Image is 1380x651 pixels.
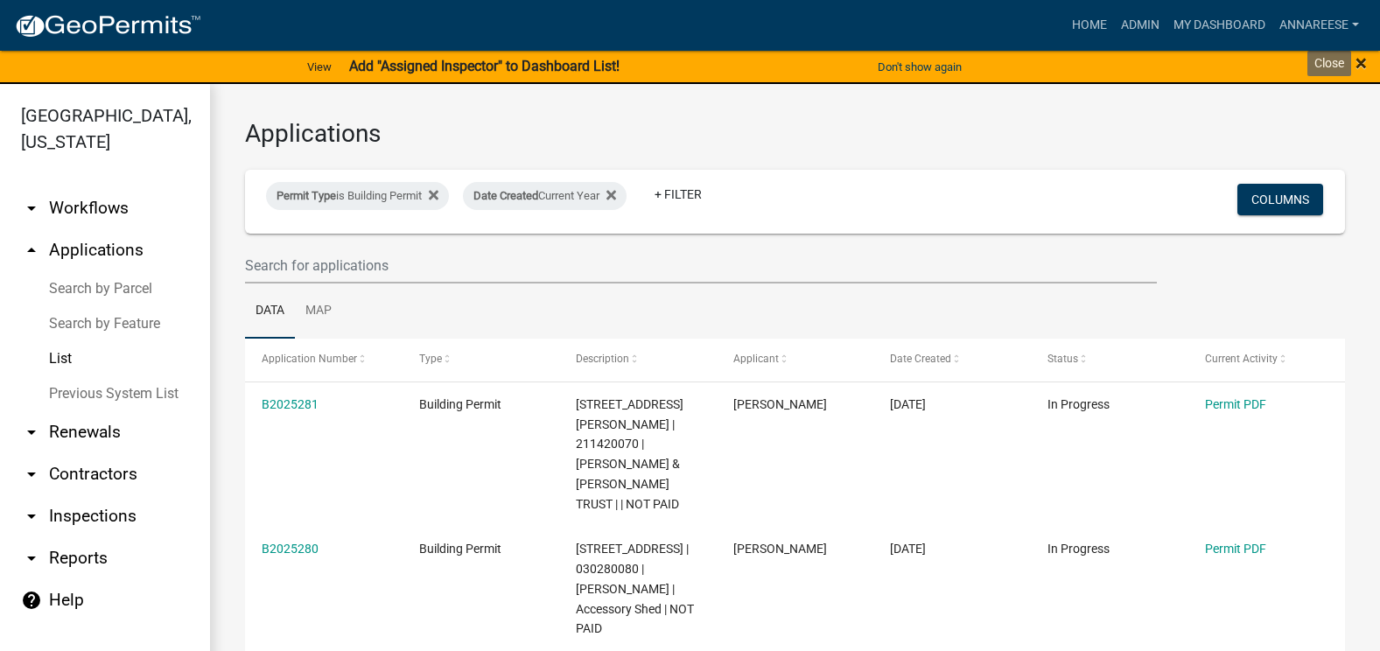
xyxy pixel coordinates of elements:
[277,189,336,202] span: Permit Type
[576,353,629,365] span: Description
[419,397,501,411] span: Building Permit
[1237,184,1323,215] button: Columns
[1047,542,1110,556] span: In Progress
[733,397,827,411] span: Jeff Larson
[576,542,694,635] span: 11353 755TH AVE | 030280080 | BAKKEN,DANNY W | Accessory Shed | NOT PAID
[1031,339,1188,381] datatable-header-cell: Status
[1047,353,1078,365] span: Status
[871,52,969,81] button: Don't show again
[1047,397,1110,411] span: In Progress
[1205,397,1266,411] a: Permit PDF
[473,189,538,202] span: Date Created
[890,542,926,556] span: 08/18/2025
[1355,51,1367,75] span: ×
[890,397,926,411] span: 08/18/2025
[733,353,779,365] span: Applicant
[641,178,716,210] a: + Filter
[419,353,442,365] span: Type
[873,339,1031,381] datatable-header-cell: Date Created
[419,542,501,556] span: Building Permit
[21,506,42,527] i: arrow_drop_down
[245,283,295,339] a: Data
[245,119,1345,149] h3: Applications
[295,283,342,339] a: Map
[245,248,1157,283] input: Search for applications
[733,542,827,556] span: Dan Bakken
[266,182,449,210] div: is Building Permit
[463,182,627,210] div: Current Year
[1065,9,1114,42] a: Home
[21,548,42,569] i: arrow_drop_down
[21,198,42,219] i: arrow_drop_down
[576,397,683,511] span: 123 WILSON ST | 211420070 | BUTE,JAMES L & MARGARET TRUST | | NOT PAID
[1114,9,1166,42] a: Admin
[262,397,319,411] a: B2025281
[559,339,717,381] datatable-header-cell: Description
[890,353,951,365] span: Date Created
[21,422,42,443] i: arrow_drop_down
[349,58,620,74] strong: Add "Assigned Inspector" to Dashboard List!
[245,339,403,381] datatable-header-cell: Application Number
[1272,9,1366,42] a: annareese
[1355,52,1367,73] button: Close
[262,353,357,365] span: Application Number
[262,542,319,556] a: B2025280
[1166,9,1272,42] a: My Dashboard
[300,52,339,81] a: View
[717,339,874,381] datatable-header-cell: Applicant
[1187,339,1345,381] datatable-header-cell: Current Activity
[21,464,42,485] i: arrow_drop_down
[1307,51,1351,76] div: Close
[1205,542,1266,556] a: Permit PDF
[21,590,42,611] i: help
[403,339,560,381] datatable-header-cell: Type
[1205,353,1278,365] span: Current Activity
[21,240,42,261] i: arrow_drop_up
